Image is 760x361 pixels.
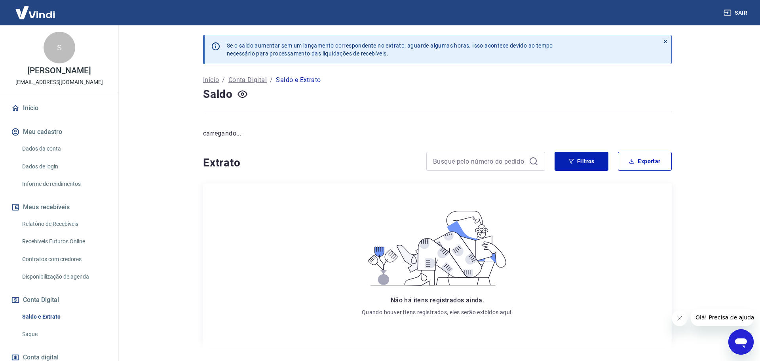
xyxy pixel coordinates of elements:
a: Início [203,75,219,85]
iframe: Mensagem da empresa [691,309,754,326]
button: Meus recebíveis [9,199,109,216]
a: Disponibilização de agenda [19,269,109,285]
iframe: Fechar mensagem [672,310,688,326]
p: [PERSON_NAME] [27,67,91,75]
button: Sair [722,6,750,20]
button: Conta Digital [9,291,109,309]
a: Conta Digital [228,75,267,85]
p: / [270,75,273,85]
p: Quando houver itens registrados, eles serão exibidos aqui. [362,308,513,316]
a: Informe de rendimentos [19,176,109,192]
input: Busque pelo número do pedido [433,155,526,167]
img: Vindi [9,0,61,25]
h4: Saldo [203,86,233,102]
iframe: Botão para abrir a janela de mensagens [728,329,754,355]
a: Recebíveis Futuros Online [19,233,109,250]
button: Filtros [555,152,608,171]
div: S [44,32,75,63]
p: Saldo e Extrato [276,75,321,85]
button: Meu cadastro [9,123,109,141]
a: Contratos com credores [19,251,109,267]
h4: Extrato [203,155,417,171]
a: Início [9,99,109,117]
a: Saldo e Extrato [19,309,109,325]
button: Exportar [618,152,672,171]
p: [EMAIL_ADDRESS][DOMAIN_NAME] [15,78,103,86]
span: Olá! Precisa de ajuda? [5,6,66,12]
a: Saque [19,326,109,342]
p: / [222,75,225,85]
a: Relatório de Recebíveis [19,216,109,232]
span: Não há itens registrados ainda. [391,296,484,304]
a: Dados de login [19,159,109,175]
a: Dados da conta [19,141,109,157]
p: carregando... [203,129,672,138]
p: Se o saldo aumentar sem um lançamento correspondente no extrato, aguarde algumas horas. Isso acon... [227,42,553,57]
